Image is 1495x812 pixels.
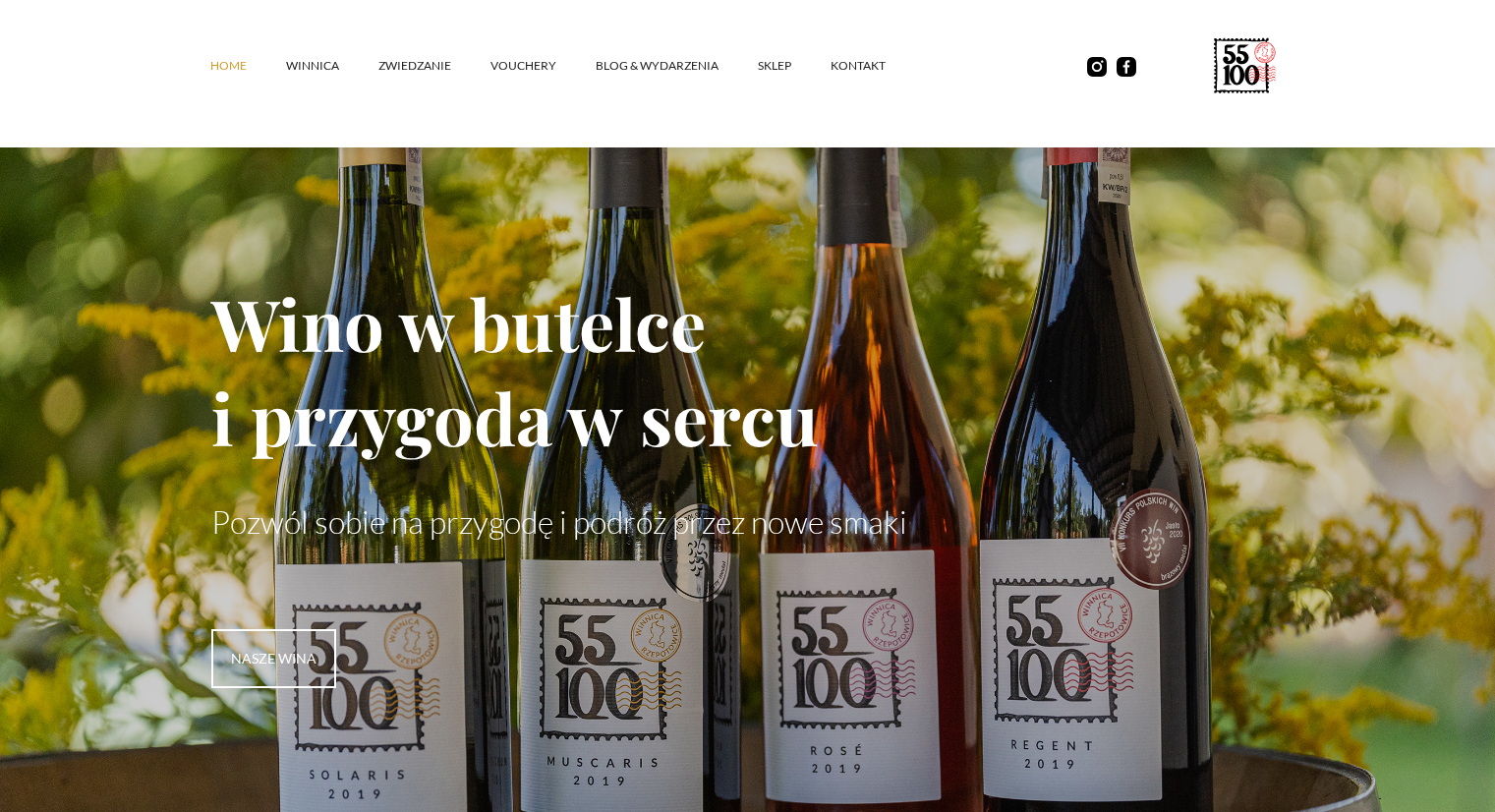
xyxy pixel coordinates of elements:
a: kontakt [831,36,925,95]
p: Pozwól sobie na przygodę i podróż przez nowe smaki [211,503,1285,541]
a: nasze wina [211,629,336,688]
a: Blog & Wydarzenia [596,36,758,95]
a: Home [210,36,286,95]
a: ZWIEDZANIE [378,36,490,95]
a: winnica [286,36,378,95]
h1: Wino w butelce i przygoda w sercu [211,275,1285,464]
a: vouchery [490,36,596,95]
a: SKLEP [758,36,831,95]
